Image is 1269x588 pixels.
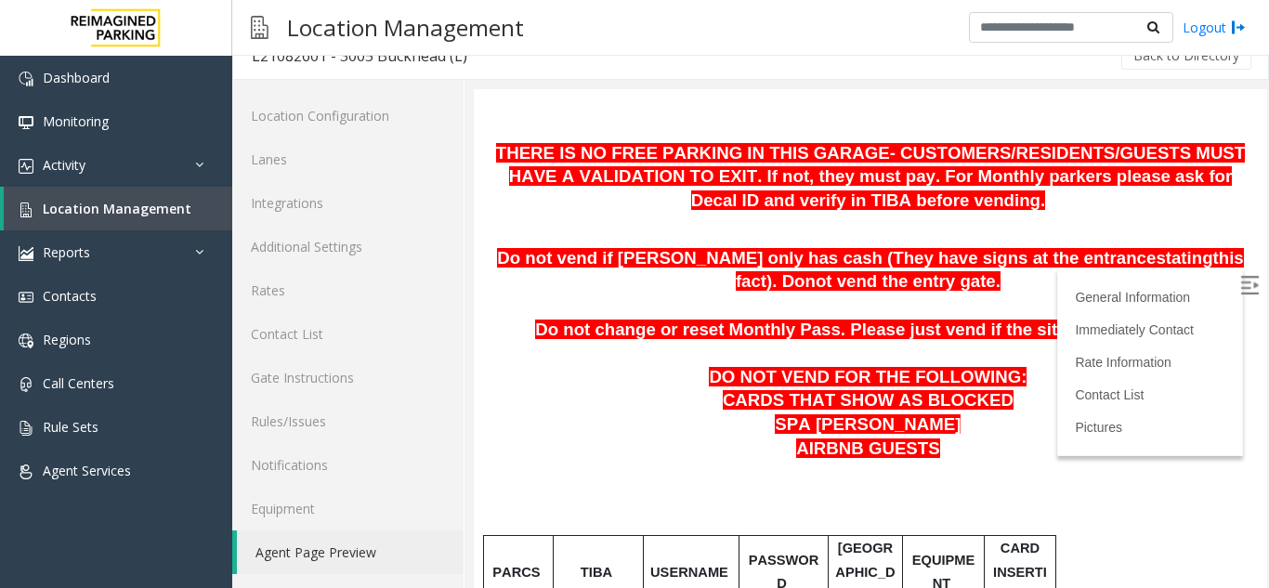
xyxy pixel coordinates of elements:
[235,278,553,297] span: DO NOT VEND FOR THE FOLLOWING:
[1121,42,1251,70] button: Back to Directory
[249,301,540,320] span: CARDS THAT SHOW AS BLOCKED
[682,159,739,178] span: stating
[1231,18,1246,37] img: logout
[262,159,770,203] span: this fact). Do
[19,115,33,130] img: 'icon'
[519,451,573,514] span: CARD INSERTION
[766,187,785,205] img: Open/Close Sidebar Menu
[232,399,464,443] a: Rules/Issues
[19,476,66,490] span: PARCS
[322,349,465,369] span: AIRBNB GUESTS
[601,331,648,346] a: Pictures
[4,187,232,230] a: Location Management
[19,203,33,217] img: 'icon'
[19,159,33,174] img: 'icon'
[252,44,467,68] div: L21082601 - 3005 Buckhead (L)
[232,443,464,487] a: Notifications
[601,298,670,313] a: Contact List
[438,464,502,503] span: EQUIPMENT
[43,331,91,348] span: Regions
[601,201,716,216] a: General Information
[19,421,33,436] img: 'icon'
[232,181,464,225] a: Integrations
[19,290,33,305] img: 'icon'
[278,5,533,50] h3: Location Management
[107,476,138,490] span: TIBA
[275,464,346,503] span: PASSWORD
[61,230,726,250] span: Do not change or reset Monthly Pass. Please just vend if the situation calls for it.
[237,530,464,574] a: Agent Page Preview
[232,225,464,268] a: Additional Settings
[43,156,85,174] span: Activity
[301,325,487,345] span: SPA [PERSON_NAME]
[23,159,682,178] span: Do not vend if [PERSON_NAME] only has cash (They have signs at the entrance
[43,69,110,86] span: Dashboard
[177,476,255,490] span: USERNAME
[232,268,464,312] a: Rates
[43,112,109,130] span: Monitoring
[251,5,268,50] img: pageIcon
[43,243,90,261] span: Reports
[232,312,464,356] a: Contact List
[43,418,98,436] span: Rule Sets
[43,287,97,305] span: Contacts
[232,137,464,181] a: Lanes
[232,94,464,137] a: Location Configuration
[232,356,464,399] a: Gate Instructions
[19,333,33,348] img: 'icon'
[601,233,720,248] a: Immediately Contact
[332,182,527,202] span: not vend the entry gate.
[19,377,33,392] img: 'icon'
[601,266,698,281] a: Rate Information
[19,246,33,261] img: 'icon'
[43,462,131,479] span: Agent Services
[19,464,33,479] img: 'icon'
[1183,18,1246,37] a: Logout
[43,374,114,392] span: Call Centers
[43,200,191,217] span: Location Management
[232,487,464,530] a: Equipment
[361,451,421,514] span: [GEOGRAPHIC_DATA]
[19,72,33,86] img: 'icon'
[22,54,771,121] span: THERE IS NO FREE PARKING IN THIS GARAGE- CUSTOMERS/RESIDENTS/GUESTS MUST HAVE A VALIDATION TO EXI...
